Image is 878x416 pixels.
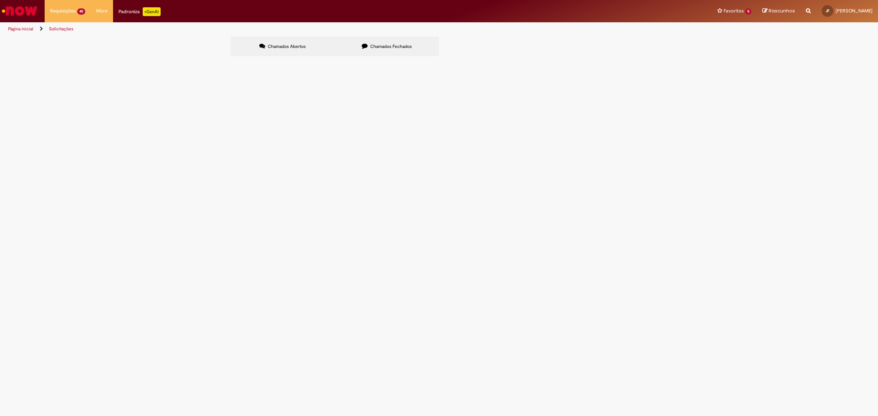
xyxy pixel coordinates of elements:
img: ServiceNow [1,4,38,18]
span: More [96,7,108,15]
ul: Trilhas de página [5,22,580,36]
span: 45 [77,8,85,15]
div: Padroniza [119,7,161,16]
a: Rascunhos [762,8,795,15]
span: Chamados Abertos [268,44,306,49]
p: +GenAi [143,7,161,16]
a: Página inicial [8,26,33,32]
span: Favoritos [724,7,744,15]
span: Chamados Fechados [370,44,412,49]
a: Solicitações [49,26,74,32]
span: Rascunhos [769,7,795,14]
span: [PERSON_NAME] [836,8,873,14]
span: JF [826,8,829,13]
span: Requisições [50,7,76,15]
span: 5 [745,8,751,15]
